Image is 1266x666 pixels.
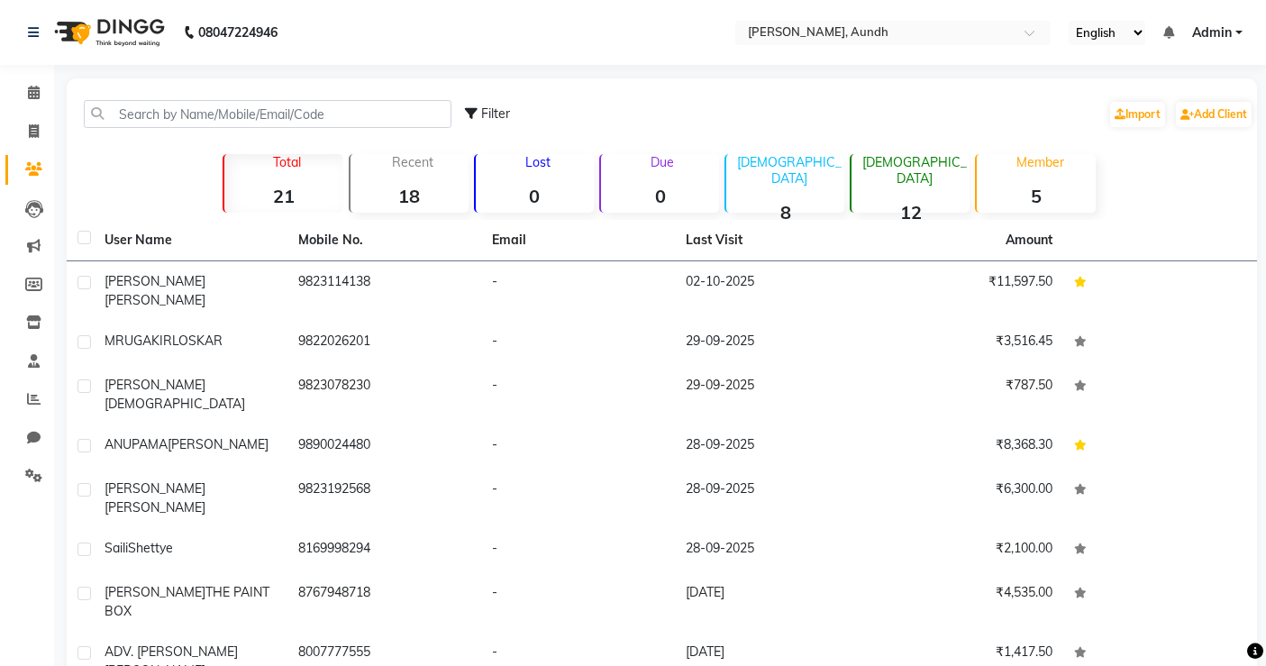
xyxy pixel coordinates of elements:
td: 28-09-2025 [675,528,869,572]
td: 29-09-2025 [675,321,869,365]
img: logo [46,7,169,58]
p: Due [605,154,719,170]
td: 8169998294 [287,528,481,572]
strong: 18 [351,185,469,207]
span: ANUPAMA [105,436,168,452]
td: 02-10-2025 [675,261,869,321]
td: 8767948718 [287,572,481,632]
th: Email [481,220,675,261]
td: ₹11,597.50 [870,261,1063,321]
input: Search by Name/Mobile/Email/Code [84,100,451,128]
p: Member [984,154,1095,170]
td: ₹787.50 [870,365,1063,424]
a: Add Client [1176,102,1252,127]
span: [PERSON_NAME] [105,584,205,600]
span: [PERSON_NAME] [105,377,205,393]
td: 28-09-2025 [675,469,869,528]
td: 9890024480 [287,424,481,469]
span: [PERSON_NAME] [105,273,205,289]
span: Filter [481,105,510,122]
th: User Name [94,220,287,261]
td: - [481,469,675,528]
td: ₹6,300.00 [870,469,1063,528]
td: 9822026201 [287,321,481,365]
p: Total [232,154,342,170]
span: [DEMOGRAPHIC_DATA] [105,396,245,412]
p: Recent [358,154,469,170]
a: Import [1110,102,1165,127]
span: KIRLOSKAR [151,333,223,349]
span: Saili [105,540,128,556]
td: - [481,572,675,632]
td: ₹2,100.00 [870,528,1063,572]
span: MRUGA [105,333,151,349]
strong: 5 [977,185,1095,207]
td: - [481,528,675,572]
span: [PERSON_NAME] [105,292,205,308]
td: 9823114138 [287,261,481,321]
strong: 8 [726,201,844,224]
b: 08047224946 [198,7,278,58]
th: Last Visit [675,220,869,261]
td: - [481,321,675,365]
td: 29-09-2025 [675,365,869,424]
td: - [481,365,675,424]
span: [PERSON_NAME] [105,499,205,515]
strong: 0 [601,185,719,207]
th: Mobile No. [287,220,481,261]
span: Admin [1192,23,1232,42]
td: - [481,424,675,469]
td: - [481,261,675,321]
span: ADV. [PERSON_NAME] [105,643,238,660]
span: [PERSON_NAME] [168,436,269,452]
span: Shettye [128,540,173,556]
strong: 0 [476,185,594,207]
strong: 12 [852,201,970,224]
td: ₹8,368.30 [870,424,1063,469]
td: 28-09-2025 [675,424,869,469]
strong: 21 [224,185,342,207]
td: 9823078230 [287,365,481,424]
span: [PERSON_NAME] [105,480,205,497]
td: ₹3,516.45 [870,321,1063,365]
td: ₹4,535.00 [870,572,1063,632]
td: [DATE] [675,572,869,632]
p: Lost [483,154,594,170]
th: Amount [995,220,1063,260]
p: [DEMOGRAPHIC_DATA] [859,154,970,187]
td: 9823192568 [287,469,481,528]
p: [DEMOGRAPHIC_DATA] [733,154,844,187]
